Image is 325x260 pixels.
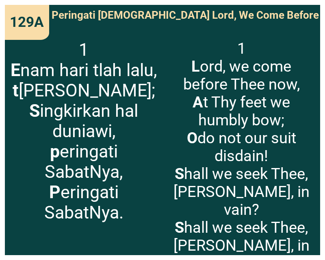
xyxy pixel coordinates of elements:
b: O [187,129,197,147]
b: S [175,218,184,236]
b: S [175,165,184,183]
b: p [50,141,60,162]
span: 1 nam hari tlah lalu, [PERSON_NAME]; ingkirkan hal duniawi, eringati SabatNya, eringati SabatNya. [10,39,157,223]
b: S [29,101,40,121]
b: P [49,182,61,202]
b: E [11,60,20,80]
b: L [191,57,200,75]
b: A [193,93,203,111]
span: 129A [10,14,44,31]
b: t [13,80,19,101]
